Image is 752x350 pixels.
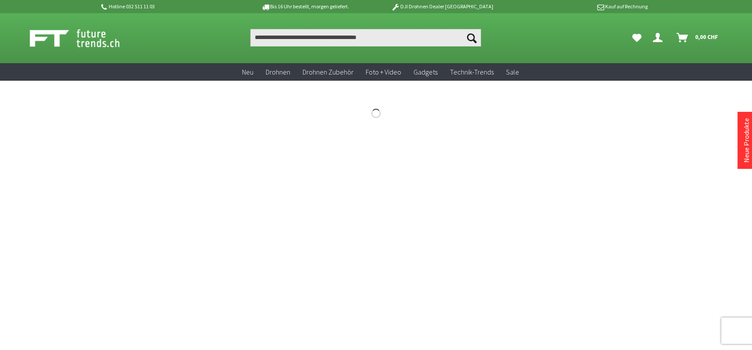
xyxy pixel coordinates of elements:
[237,1,374,12] p: Bis 16 Uhr bestellt, morgen geliefert.
[649,29,670,46] a: Dein Konto
[242,68,253,76] span: Neu
[366,68,401,76] span: Foto + Video
[236,63,260,81] a: Neu
[500,63,525,81] a: Sale
[511,1,648,12] p: Kauf auf Rechnung
[695,30,718,44] span: 0,00 CHF
[628,29,646,46] a: Meine Favoriten
[360,63,407,81] a: Foto + Video
[303,68,353,76] span: Drohnen Zubehör
[506,68,519,76] span: Sale
[413,68,438,76] span: Gadgets
[450,68,494,76] span: Technik-Trends
[673,29,723,46] a: Warenkorb
[30,27,139,49] img: Shop Futuretrends - zur Startseite wechseln
[250,29,481,46] input: Produkt, Marke, Kategorie, EAN, Artikelnummer…
[407,63,444,81] a: Gadgets
[266,68,290,76] span: Drohnen
[374,1,510,12] p: DJI Drohnen Dealer [GEOGRAPHIC_DATA]
[260,63,296,81] a: Drohnen
[444,63,500,81] a: Technik-Trends
[296,63,360,81] a: Drohnen Zubehör
[463,29,481,46] button: Suchen
[100,1,237,12] p: Hotline 032 511 11 03
[742,118,751,163] a: Neue Produkte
